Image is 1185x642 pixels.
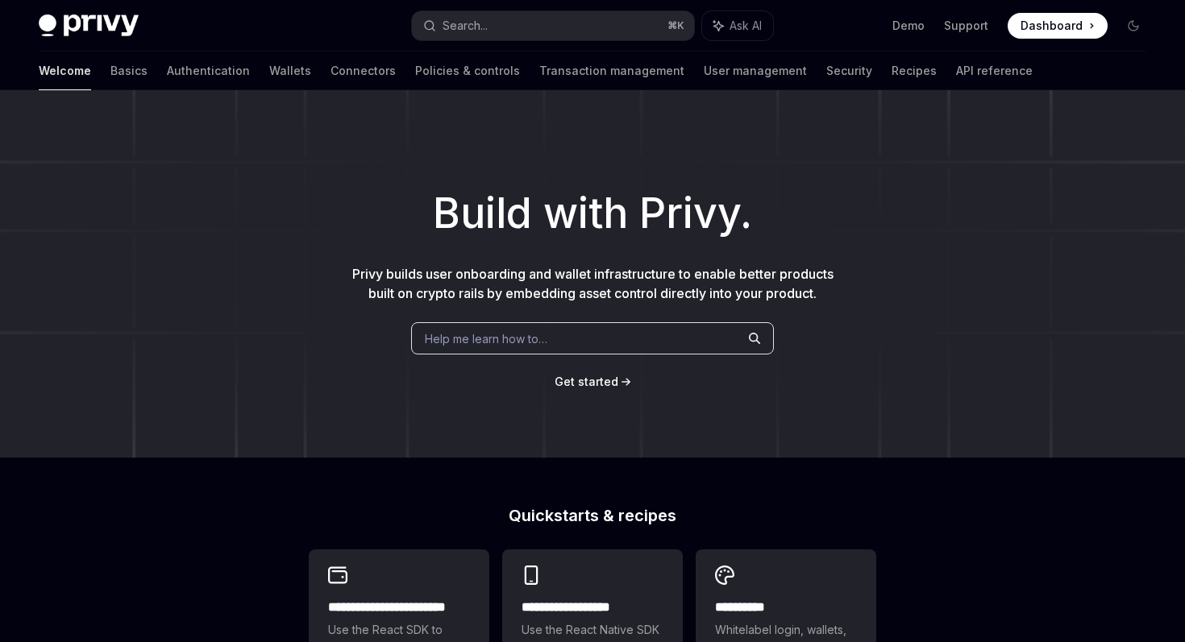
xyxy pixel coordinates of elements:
span: ⌘ K [667,19,684,32]
a: Authentication [167,52,250,90]
a: Basics [110,52,148,90]
a: Connectors [331,52,396,90]
h2: Quickstarts & recipes [309,507,876,524]
div: Search... [443,16,488,35]
span: Privy builds user onboarding and wallet infrastructure to enable better products built on crypto ... [352,266,834,301]
a: User management [704,52,807,90]
a: Get started [555,374,618,390]
a: Support [944,18,988,34]
span: Help me learn how to… [425,330,547,347]
button: Ask AI [702,11,773,40]
span: Dashboard [1021,18,1083,34]
button: Search...⌘K [412,11,693,40]
button: Toggle dark mode [1121,13,1146,39]
a: Policies & controls [415,52,520,90]
h1: Build with Privy. [26,182,1159,245]
a: Dashboard [1008,13,1108,39]
a: Transaction management [539,52,684,90]
a: Welcome [39,52,91,90]
a: Wallets [269,52,311,90]
a: API reference [956,52,1033,90]
span: Ask AI [730,18,762,34]
a: Demo [892,18,925,34]
span: Get started [555,375,618,388]
a: Security [826,52,872,90]
img: dark logo [39,14,139,37]
a: Recipes [892,52,937,90]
